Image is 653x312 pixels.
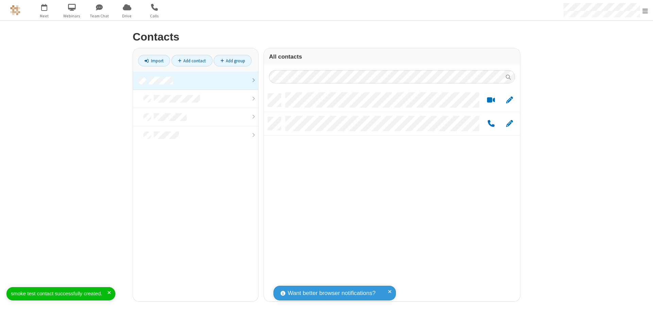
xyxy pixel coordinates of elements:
button: Edit [503,120,516,128]
button: Call by phone [484,120,498,128]
span: Drive [114,13,140,19]
a: Import [138,55,170,66]
img: QA Selenium DO NOT DELETE OR CHANGE [10,5,20,15]
span: Webinars [59,13,85,19]
div: grid [264,89,520,301]
span: Want better browser notifications? [288,289,375,298]
span: Meet [32,13,57,19]
div: smoke test contact successfully created. [11,290,107,298]
button: Start a video meeting [484,96,498,105]
a: Add group [214,55,252,66]
h3: All contacts [269,53,515,60]
h2: Contacts [133,31,520,43]
span: Team Chat [87,13,112,19]
a: Add contact [171,55,213,66]
button: Edit [503,96,516,105]
span: Calls [142,13,167,19]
